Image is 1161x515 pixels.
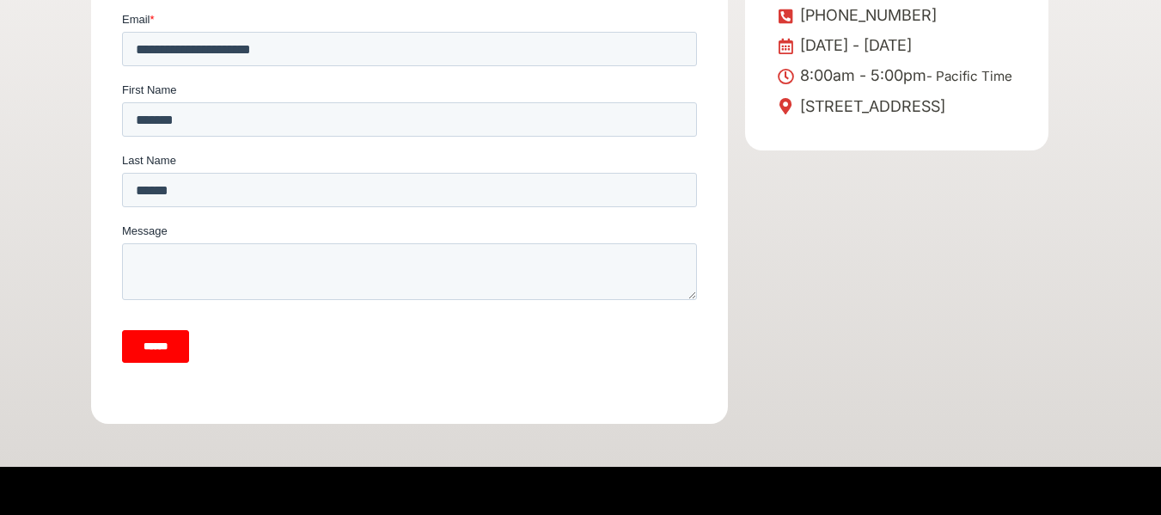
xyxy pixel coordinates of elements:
[796,3,937,28] span: [PHONE_NUMBER]
[776,3,1017,28] a: [PHONE_NUMBER]
[796,63,1012,89] span: 8:00am - 5:00pm
[796,94,945,120] span: [STREET_ADDRESS]
[926,68,1012,84] span: - Pacific Time
[122,11,697,393] iframe: Form 0
[796,33,912,58] span: [DATE] - [DATE]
